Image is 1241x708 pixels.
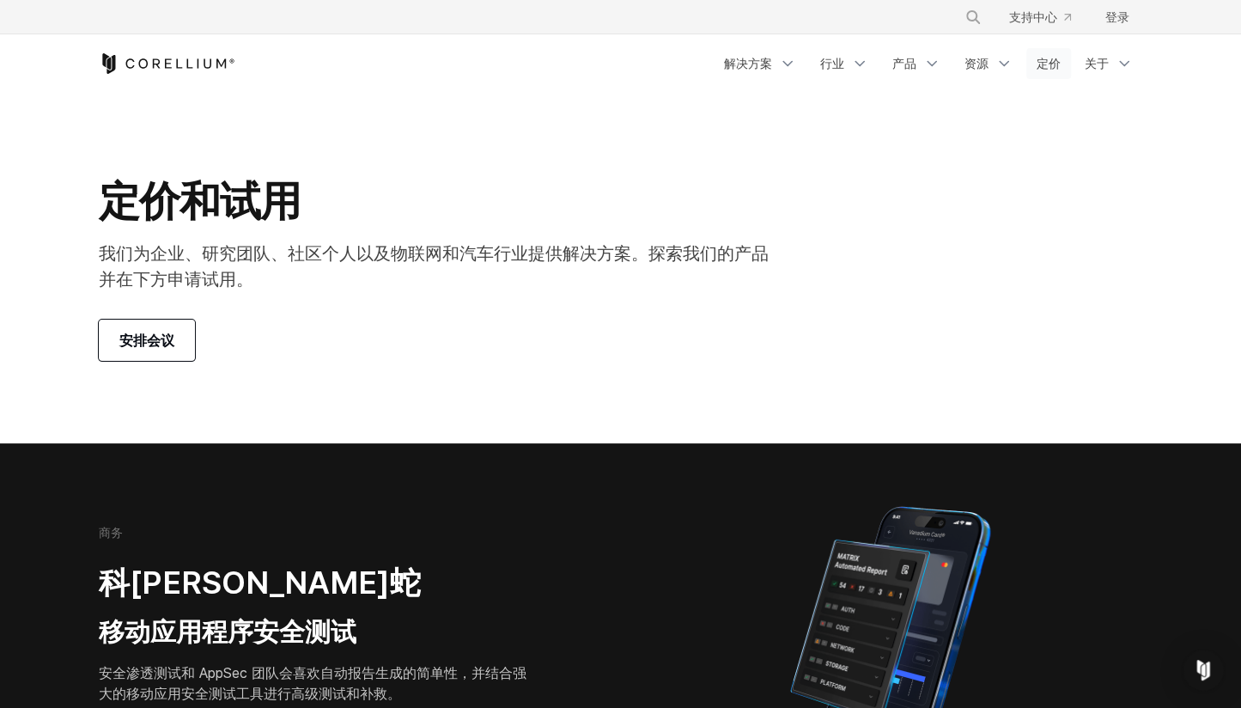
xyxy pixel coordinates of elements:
div: Open Intercom Messenger [1183,650,1224,691]
div: 导航菜单 [944,2,1143,33]
div: 导航菜单 [714,48,1143,79]
a: 安排会议 [99,320,195,361]
font: 行业 [820,56,844,70]
font: 商务 [99,525,123,540]
font: 资源 [964,56,989,70]
font: 安排会议 [119,332,174,349]
font: 科[PERSON_NAME]蛇 [99,564,421,601]
font: 产品 [892,56,916,70]
font: 登录 [1105,9,1129,24]
font: 关于 [1085,56,1109,70]
font: 定价和试用 [99,175,301,226]
font: 移动应用程序安全测试 [99,616,356,647]
a: 科雷利姆之家 [99,53,235,74]
font: 定价 [1037,56,1061,70]
button: 搜索 [958,2,989,33]
font: 安全渗透测试和 AppSec 团队会喜欢自动报告生成的简单性，并结合强大的移动应用安全测试工具进行高级测试和补救。 [99,664,526,702]
font: 我们为企业、研究团队、社区个人以及物联网和汽车行业提供解决方案。探索我们的产品并在下方申请试用。 [99,243,769,290]
font: 解决方案 [724,56,772,70]
font: 支持中心 [1009,9,1057,24]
